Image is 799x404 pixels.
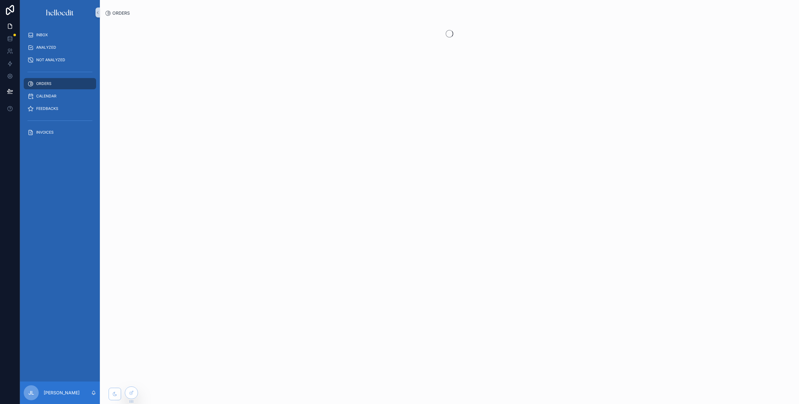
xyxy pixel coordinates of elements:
[36,57,65,62] span: NOT ANALYZED
[105,10,130,16] a: ORDERS
[24,42,96,53] a: ANALYZED
[24,127,96,138] a: INVOICES
[46,7,74,17] img: App logo
[24,29,96,41] a: INBOX
[20,25,100,146] div: scrollable content
[36,106,58,111] span: FEEDBACKS
[36,130,54,135] span: INVOICES
[36,45,56,50] span: ANALYZED
[44,390,80,396] p: [PERSON_NAME]
[24,54,96,66] a: NOT ANALYZED
[28,389,34,397] span: JL
[36,94,56,99] span: CALENDAR
[112,10,130,16] span: ORDERS
[36,32,48,37] span: INBOX
[24,91,96,102] a: CALENDAR
[24,103,96,114] a: FEEDBACKS
[36,81,51,86] span: ORDERS
[24,78,96,89] a: ORDERS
